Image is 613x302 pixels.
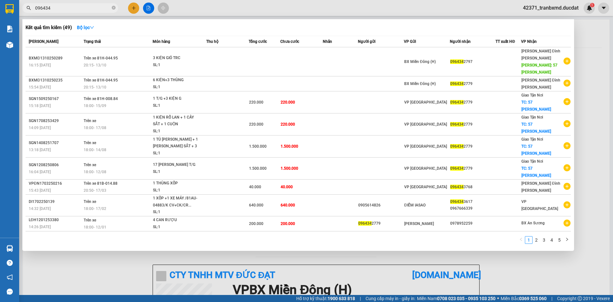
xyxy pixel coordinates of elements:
[153,114,201,128] div: 1 KIỆN RỔ LAN + 1 CÂY SẮT + 1 CUỘN
[450,100,464,105] span: 096434
[404,221,434,226] span: [PERSON_NAME]
[84,78,118,82] span: Trên xe 81H-044.95
[77,25,94,30] strong: Bộ lọc
[84,163,96,167] span: Trên xe
[404,100,447,105] span: VP [GEOGRAPHIC_DATA]
[281,122,295,127] span: 220.000
[450,81,496,87] div: 2779
[525,236,532,244] a: 1
[404,185,447,189] span: VP [GEOGRAPHIC_DATA]
[6,26,13,32] img: solution-icon
[153,128,201,135] div: SL: 1
[404,59,436,64] span: BX Miền Đông (H)
[521,144,551,156] span: TC: 57 [PERSON_NAME]
[521,100,551,112] span: TC: 57 [PERSON_NAME]
[29,198,82,205] div: DI1702250139
[29,180,82,187] div: VPĐN1703250216
[450,121,496,128] div: 2779
[84,104,106,108] span: 18:00 - 15/09
[249,144,267,149] span: 1.500.000
[450,184,496,190] div: 3768
[84,126,106,130] span: 18:00 - 17/08
[6,245,13,252] img: warehouse-icon
[556,236,563,244] a: 5
[26,24,72,31] h3: Kết quả tìm kiếm ( 49 )
[29,96,82,102] div: SGN1509250167
[90,25,94,30] span: down
[564,80,571,87] span: plus-circle
[323,39,332,44] span: Nhãn
[521,181,560,193] span: [PERSON_NAME] Đình [PERSON_NAME]
[84,225,106,229] span: 18:00 - 12/01
[29,232,82,238] div: LĐH2511240120
[281,203,295,207] span: 640.000
[153,95,201,102] div: 1 T/G +3 KIỆN G
[450,185,464,189] span: 096434
[84,119,96,123] span: Trên xe
[249,203,263,207] span: 640.000
[450,39,471,44] span: Người nhận
[358,220,404,227] div: 2779
[358,221,372,226] span: 096434
[556,236,563,244] li: 5
[525,236,533,244] li: 1
[519,237,523,241] span: left
[84,218,96,222] span: Trên xe
[450,165,496,172] div: 2779
[521,39,537,44] span: VP Nhận
[153,168,201,175] div: SL: 1
[540,236,548,244] li: 3
[153,150,201,157] div: SL: 1
[84,170,106,174] span: 18:00 - 12/08
[153,136,201,150] div: 1 TỦ [PERSON_NAME] + 1 [PERSON_NAME] SẮT + 3 KIỆN HỘP NHỰA
[450,199,464,204] span: 096434
[450,166,464,171] span: 096434
[153,102,201,109] div: SL: 1
[84,63,106,67] span: 20:15 - 13/10
[548,236,556,244] li: 4
[521,78,560,89] span: [PERSON_NAME] Đình [PERSON_NAME]
[450,205,496,212] div: 0967666339
[84,97,118,101] span: Trên xe 81H-008.84
[29,55,82,62] div: BXMĐ1310250289
[84,56,118,60] span: Trên xe 81H-044.95
[29,77,82,84] div: BXMĐ1310250235
[153,195,201,209] div: 1 XỐP +1 XE MÁY /81AU-04883/K CV+CK/CR...
[35,4,110,12] input: Tìm tên, số ĐT hoặc mã đơn
[7,274,13,280] span: notification
[153,55,201,62] div: 3 KIỆN GIỎ TRC
[249,221,263,226] span: 200.000
[153,161,201,168] div: 17 [PERSON_NAME] T/G
[249,166,267,171] span: 1.500.000
[404,144,447,149] span: VP [GEOGRAPHIC_DATA]
[521,166,551,178] span: TC: 57 [PERSON_NAME]
[281,144,298,149] span: 1.500.000
[206,39,218,44] span: Thu hộ
[450,122,464,127] span: 096434
[84,206,106,211] span: 18:00 - 17/02
[5,4,14,14] img: logo-vxr
[153,209,201,216] div: SL: 1
[517,236,525,244] button: left
[450,81,464,86] span: 096434
[84,141,96,145] span: Trên xe
[29,63,51,67] span: 16:15 [DATE]
[404,122,447,127] span: VP [GEOGRAPHIC_DATA]
[153,77,201,84] div: 6 KIỆN+3 THÙNG
[404,166,447,171] span: VP [GEOGRAPHIC_DATA]
[517,236,525,244] li: Previous Page
[29,162,82,168] div: SGN1208250806
[26,6,31,10] span: search
[7,289,13,295] span: message
[450,144,464,149] span: 096434
[564,164,571,171] span: plus-circle
[521,49,560,60] span: [PERSON_NAME] Đình [PERSON_NAME]
[153,217,201,224] div: 4 CAN RƯỢU
[564,201,571,208] span: plus-circle
[29,140,82,146] div: SGN1408251707
[280,39,299,44] span: Chưa cước
[450,58,496,65] div: 2797
[521,159,543,164] span: Giao Tận Nơi
[548,236,555,244] a: 4
[404,81,436,86] span: BX Miền Đông (H)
